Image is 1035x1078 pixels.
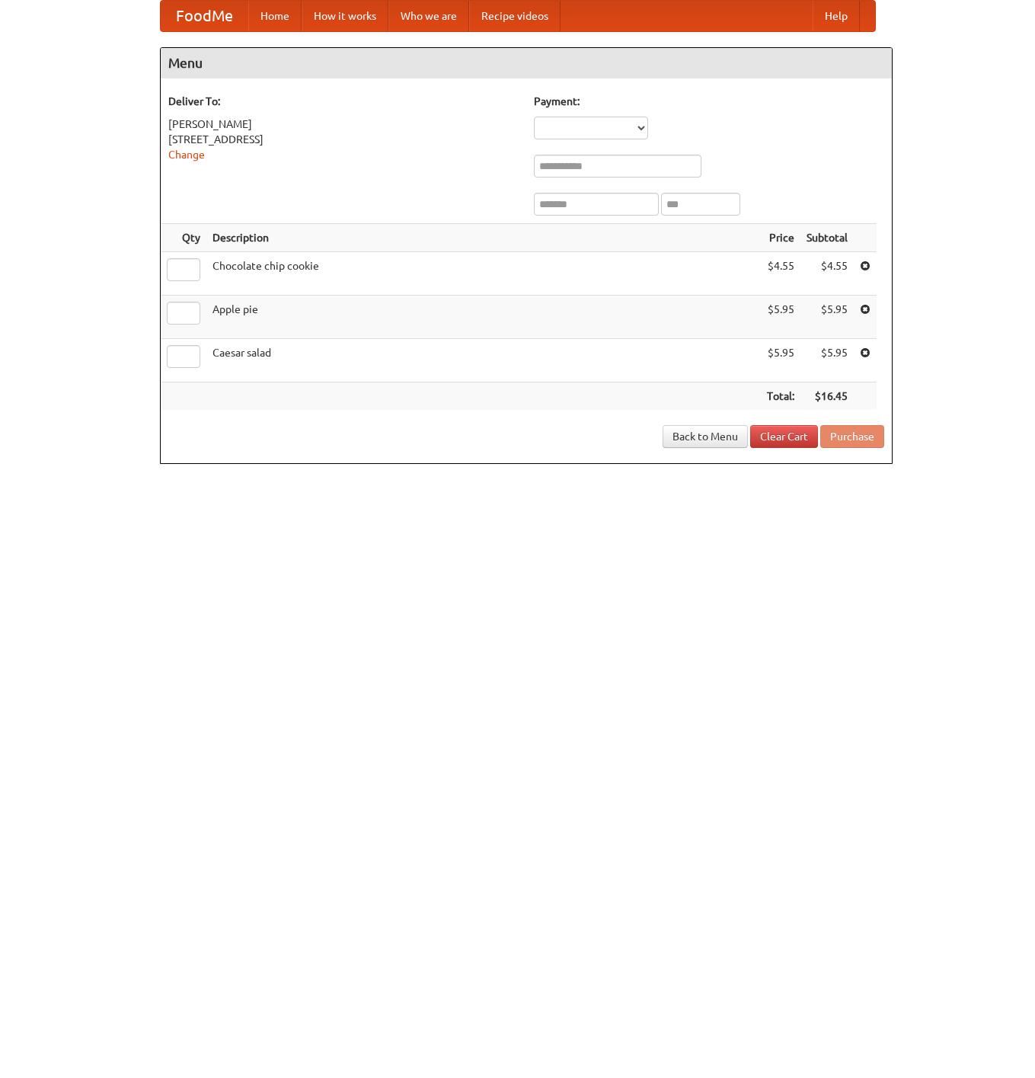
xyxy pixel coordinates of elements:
[813,1,860,31] a: Help
[168,149,205,161] a: Change
[248,1,302,31] a: Home
[206,224,761,252] th: Description
[800,339,854,382] td: $5.95
[168,94,519,109] h5: Deliver To:
[206,296,761,339] td: Apple pie
[206,339,761,382] td: Caesar salad
[761,339,800,382] td: $5.95
[800,382,854,411] th: $16.45
[761,296,800,339] td: $5.95
[750,425,818,448] a: Clear Cart
[820,425,884,448] button: Purchase
[161,48,892,78] h4: Menu
[161,224,206,252] th: Qty
[388,1,469,31] a: Who we are
[761,224,800,252] th: Price
[168,132,519,147] div: [STREET_ADDRESS]
[800,296,854,339] td: $5.95
[206,252,761,296] td: Chocolate chip cookie
[761,252,800,296] td: $4.55
[161,1,248,31] a: FoodMe
[800,252,854,296] td: $4.55
[302,1,388,31] a: How it works
[168,117,519,132] div: [PERSON_NAME]
[800,224,854,252] th: Subtotal
[761,382,800,411] th: Total:
[663,425,748,448] a: Back to Menu
[534,94,884,109] h5: Payment:
[469,1,561,31] a: Recipe videos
